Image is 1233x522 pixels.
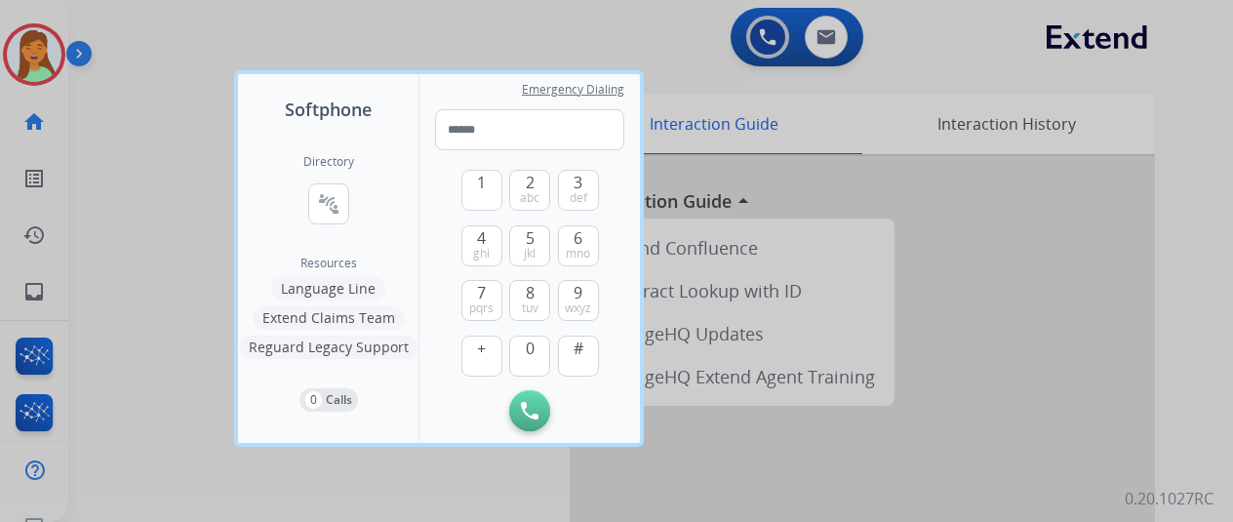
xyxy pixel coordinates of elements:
[565,301,591,316] span: wxyz
[558,225,599,266] button: 6mno
[303,154,354,170] h2: Directory
[305,391,322,409] p: 0
[271,277,385,301] button: Language Line
[299,388,358,412] button: 0Calls
[469,301,494,316] span: pqrs
[253,306,405,330] button: Extend Claims Team
[509,170,550,211] button: 2abc
[461,225,502,266] button: 4ghi
[317,192,340,216] mat-icon: connect_without_contact
[477,337,486,360] span: +
[477,171,486,194] span: 1
[522,82,624,98] span: Emergency Dialing
[239,336,418,359] button: Reguard Legacy Support
[520,190,539,206] span: abc
[509,280,550,321] button: 8tuv
[558,280,599,321] button: 9wxyz
[300,256,357,271] span: Resources
[1125,487,1213,510] p: 0.20.1027RC
[526,226,535,250] span: 5
[326,391,352,409] p: Calls
[566,246,590,261] span: mno
[558,336,599,377] button: #
[473,246,490,261] span: ghi
[509,225,550,266] button: 5jkl
[522,301,538,316] span: tuv
[461,280,502,321] button: 7pqrs
[526,281,535,304] span: 8
[570,190,587,206] span: def
[524,246,536,261] span: jkl
[477,281,486,304] span: 7
[521,402,538,420] img: call-button
[461,336,502,377] button: +
[574,171,582,194] span: 3
[509,336,550,377] button: 0
[574,281,582,304] span: 9
[558,170,599,211] button: 3def
[526,171,535,194] span: 2
[285,96,372,123] span: Softphone
[477,226,486,250] span: 4
[461,170,502,211] button: 1
[574,226,582,250] span: 6
[526,337,535,360] span: 0
[574,337,583,360] span: #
